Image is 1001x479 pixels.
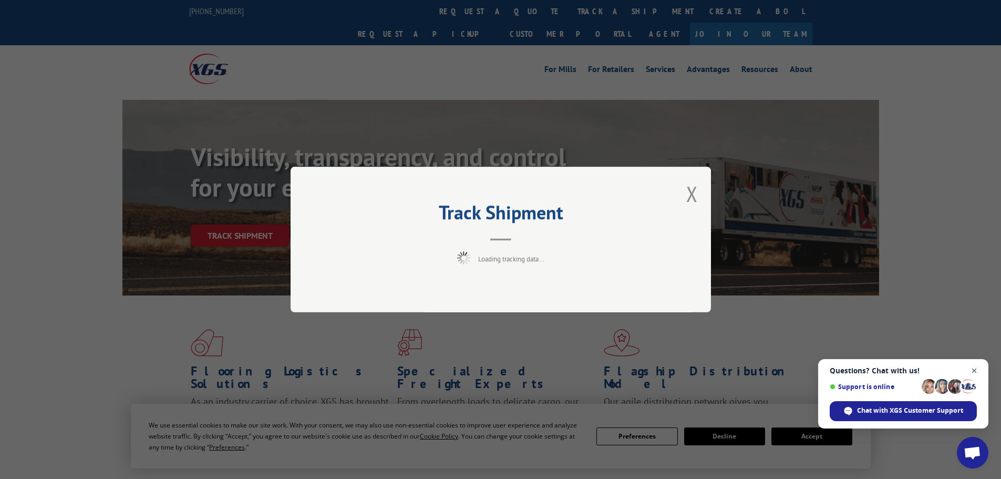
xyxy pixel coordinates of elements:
span: Chat with XGS Customer Support [857,406,963,415]
span: Loading tracking data... [478,254,544,263]
span: Questions? Chat with us! [830,366,977,375]
h2: Track Shipment [343,205,658,225]
span: Close chat [968,364,981,378]
span: Support is online [830,383,918,391]
button: Close modal [686,180,698,208]
img: xgs-loading [457,251,470,264]
div: Chat with XGS Customer Support [830,401,977,421]
div: Open chat [957,437,988,468]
